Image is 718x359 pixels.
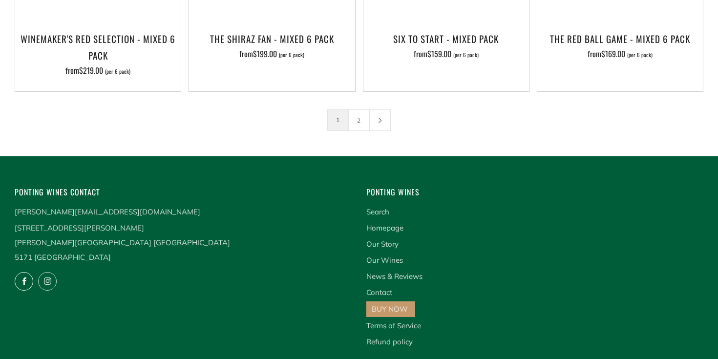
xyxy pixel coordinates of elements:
[372,304,408,314] a: BUY NOW
[65,64,130,76] span: from
[105,69,130,74] span: (per 6 pack)
[588,48,653,60] span: from
[542,30,698,47] h3: The Red Ball Game - Mixed 6 Pack
[366,321,421,330] a: Terms of Service
[366,207,389,216] a: Search
[537,30,703,79] a: The Red Ball Game - Mixed 6 Pack from$169.00 (per 6 pack)
[427,48,451,60] span: $159.00
[189,30,355,79] a: The Shiraz Fan - Mixed 6 Pack from$199.00 (per 6 pack)
[363,30,529,79] a: Six To Start - Mixed Pack from$159.00 (per 6 pack)
[366,239,399,249] a: Our Story
[20,30,176,63] h3: Winemaker's Red Selection - Mixed 6 Pack
[79,64,103,76] span: $219.00
[414,48,479,60] span: from
[253,48,277,60] span: $199.00
[349,110,369,130] a: 2
[15,186,352,199] h4: Ponting Wines Contact
[194,30,350,47] h3: The Shiraz Fan - Mixed 6 Pack
[366,255,403,265] a: Our Wines
[366,223,403,232] a: Homepage
[453,52,479,58] span: (per 6 pack)
[366,288,392,297] a: Contact
[366,272,422,281] a: News & Reviews
[15,30,181,79] a: Winemaker's Red Selection - Mixed 6 Pack from$219.00 (per 6 pack)
[368,30,524,47] h3: Six To Start - Mixed Pack
[366,337,413,346] a: Refund policy
[15,207,200,216] a: [PERSON_NAME][EMAIL_ADDRESS][DOMAIN_NAME]
[601,48,625,60] span: $169.00
[627,52,653,58] span: (per 6 pack)
[239,48,304,60] span: from
[366,186,703,199] h4: Ponting Wines
[15,221,352,265] p: [STREET_ADDRESS][PERSON_NAME] [PERSON_NAME][GEOGRAPHIC_DATA] [GEOGRAPHIC_DATA] 5171 [GEOGRAPHIC_D...
[279,52,304,58] span: (per 6 pack)
[327,109,349,131] span: 1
